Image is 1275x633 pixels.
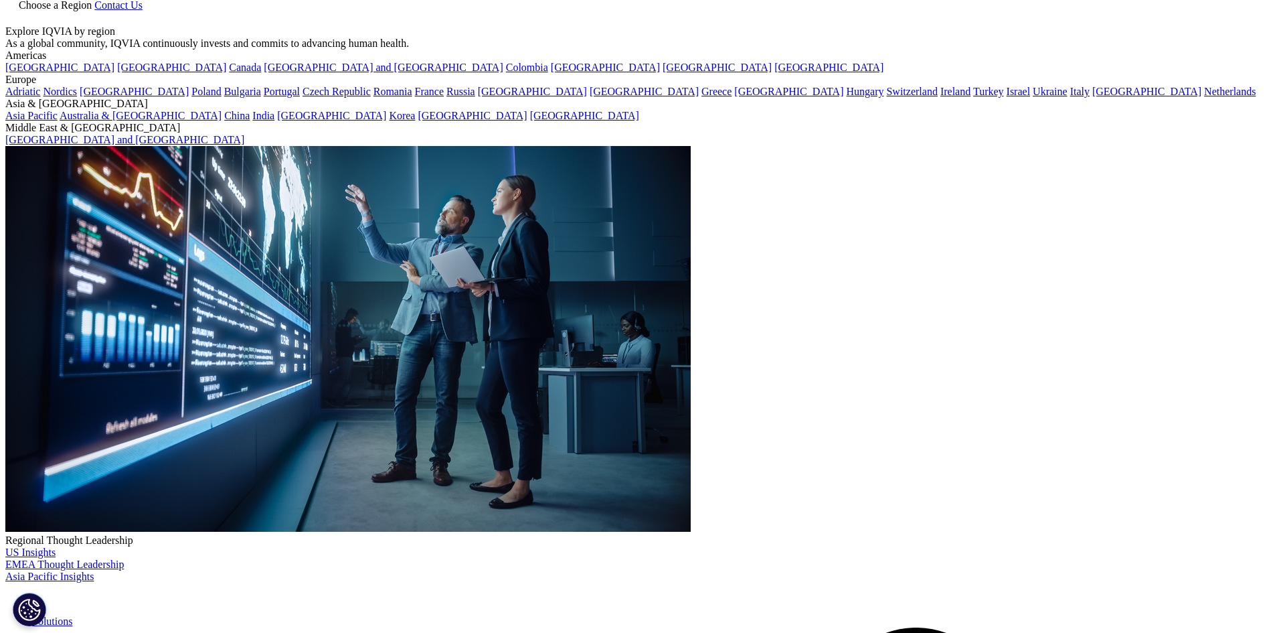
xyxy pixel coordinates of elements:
a: [GEOGRAPHIC_DATA] and [GEOGRAPHIC_DATA] [264,62,503,73]
a: [GEOGRAPHIC_DATA] [590,86,699,97]
a: Bulgaria [224,86,261,97]
a: Canada [229,62,261,73]
a: [GEOGRAPHIC_DATA] [478,86,587,97]
div: Asia & [GEOGRAPHIC_DATA] [5,98,1270,110]
a: EMEA Thought Leadership [5,559,124,570]
a: Asia Pacific [5,110,58,121]
a: [GEOGRAPHIC_DATA] [117,62,226,73]
a: Turkey [973,86,1004,97]
div: Explore IQVIA by region [5,25,1270,38]
a: Solutions [32,616,72,627]
a: Italy [1070,86,1090,97]
a: [GEOGRAPHIC_DATA] [551,62,660,73]
a: [GEOGRAPHIC_DATA] [80,86,189,97]
a: Hungary [846,86,883,97]
div: Europe [5,74,1270,86]
a: Romania [373,86,412,97]
a: [GEOGRAPHIC_DATA] [5,62,114,73]
a: Israel [1007,86,1031,97]
a: Australia & [GEOGRAPHIC_DATA] [60,110,222,121]
a: Czech Republic [303,86,371,97]
a: China [224,110,250,121]
a: [GEOGRAPHIC_DATA] [418,110,527,121]
a: Poland [191,86,221,97]
a: [GEOGRAPHIC_DATA] and [GEOGRAPHIC_DATA] [5,134,244,145]
a: Adriatic [5,86,40,97]
a: Switzerland [886,86,937,97]
div: As a global community, IQVIA continuously invests and commits to advancing human health. [5,38,1270,50]
img: 2093_analyzing-data-using-big-screen-display-and-laptop.png [5,146,691,532]
a: [GEOGRAPHIC_DATA] [1092,86,1201,97]
a: [GEOGRAPHIC_DATA] [277,110,386,121]
button: Cookies Settings [13,593,46,626]
a: Netherlands [1204,86,1256,97]
div: Americas [5,50,1270,62]
a: [GEOGRAPHIC_DATA] [663,62,772,73]
a: [GEOGRAPHIC_DATA] [530,110,639,121]
a: Colombia [506,62,548,73]
div: Regional Thought Leadership [5,535,1270,547]
a: India [252,110,274,121]
a: US Insights [5,547,56,558]
a: Korea [389,110,415,121]
a: Asia Pacific Insights [5,571,94,582]
a: [GEOGRAPHIC_DATA] [734,86,843,97]
a: Portugal [264,86,300,97]
a: Ireland [940,86,970,97]
img: IQVIA Healthcare Information Technology and Pharma Clinical Research Company [5,583,112,602]
a: Ukraine [1033,86,1068,97]
a: France [415,86,444,97]
div: Middle East & [GEOGRAPHIC_DATA] [5,122,1270,134]
a: Nordics [43,86,77,97]
a: [GEOGRAPHIC_DATA] [774,62,883,73]
a: Greece [701,86,732,97]
a: Russia [446,86,475,97]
